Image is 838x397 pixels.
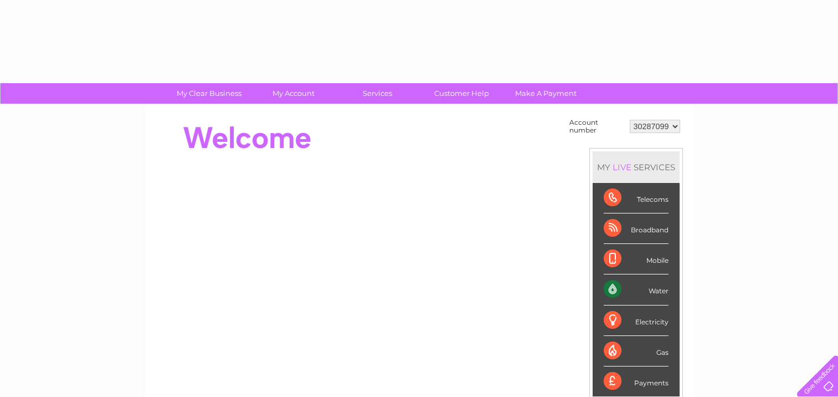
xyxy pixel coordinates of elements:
div: Telecoms [604,183,669,213]
div: Mobile [604,244,669,274]
div: Water [604,274,669,305]
div: Gas [604,336,669,367]
div: Payments [604,367,669,396]
div: Broadband [604,213,669,244]
td: Account number [567,116,627,137]
div: MY SERVICES [593,151,680,183]
div: LIVE [610,162,634,172]
a: Customer Help [416,83,507,104]
a: Make A Payment [500,83,592,104]
a: My Account [248,83,339,104]
a: My Clear Business [163,83,255,104]
div: Electricity [604,306,669,336]
a: Services [332,83,423,104]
